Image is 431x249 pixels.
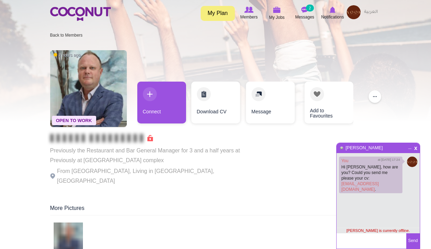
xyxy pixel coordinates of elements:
[369,90,381,103] button: ...
[291,5,319,21] a: Messages Messages 2
[406,233,420,249] button: Send
[378,158,400,162] span: at [DATE] 17:24
[407,144,413,148] span: Minimize
[330,7,336,13] img: Notifications
[345,145,383,150] a: [PERSON_NAME]
[191,82,240,127] div: 2 / 4
[269,14,285,21] span: My Jobs
[273,7,281,13] img: My Jobs
[341,158,348,163] a: You
[50,135,153,142] span: Connect to Unlock the Profile
[137,82,186,127] div: 1 / 4
[50,7,111,21] img: Home
[361,5,381,19] a: العربية
[299,82,348,127] div: 4 / 4
[306,5,314,12] small: 2
[246,82,295,123] a: Message
[321,14,344,21] span: Notifications
[295,14,314,21] span: Messages
[341,164,400,192] p: Hi [PERSON_NAME], how are you? Could you send me please your cv: .
[263,5,291,22] a: My Jobs My Jobs
[301,7,308,13] img: Messages
[50,204,381,216] div: More Pictures
[337,228,420,233] div: [PERSON_NAME] is currently offline.
[413,145,419,150] span: Close
[50,146,242,165] p: Previously the Restaurant and Bar General Manager for 3 and a half years at Previously at [GEOGRA...
[235,5,263,21] a: Browse Members Members
[240,14,257,21] span: Members
[201,6,235,21] a: My Plan
[244,7,253,13] img: Browse Members
[305,82,353,123] a: Add to Favourites
[50,33,83,38] a: Back to Members
[245,82,294,127] div: 3 / 4
[54,52,80,58] span: 2 hours ago
[319,5,347,21] a: Notifications Notifications
[191,82,240,123] a: Download CV
[407,157,417,167] img: Untitled_35.png
[341,181,379,192] a: [EMAIL_ADDRESS][DOMAIN_NAME]
[52,116,96,125] span: Open To Work
[50,166,242,186] p: From [GEOGRAPHIC_DATA], Living in [GEOGRAPHIC_DATA], [GEOGRAPHIC_DATA]
[137,82,186,123] a: Connect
